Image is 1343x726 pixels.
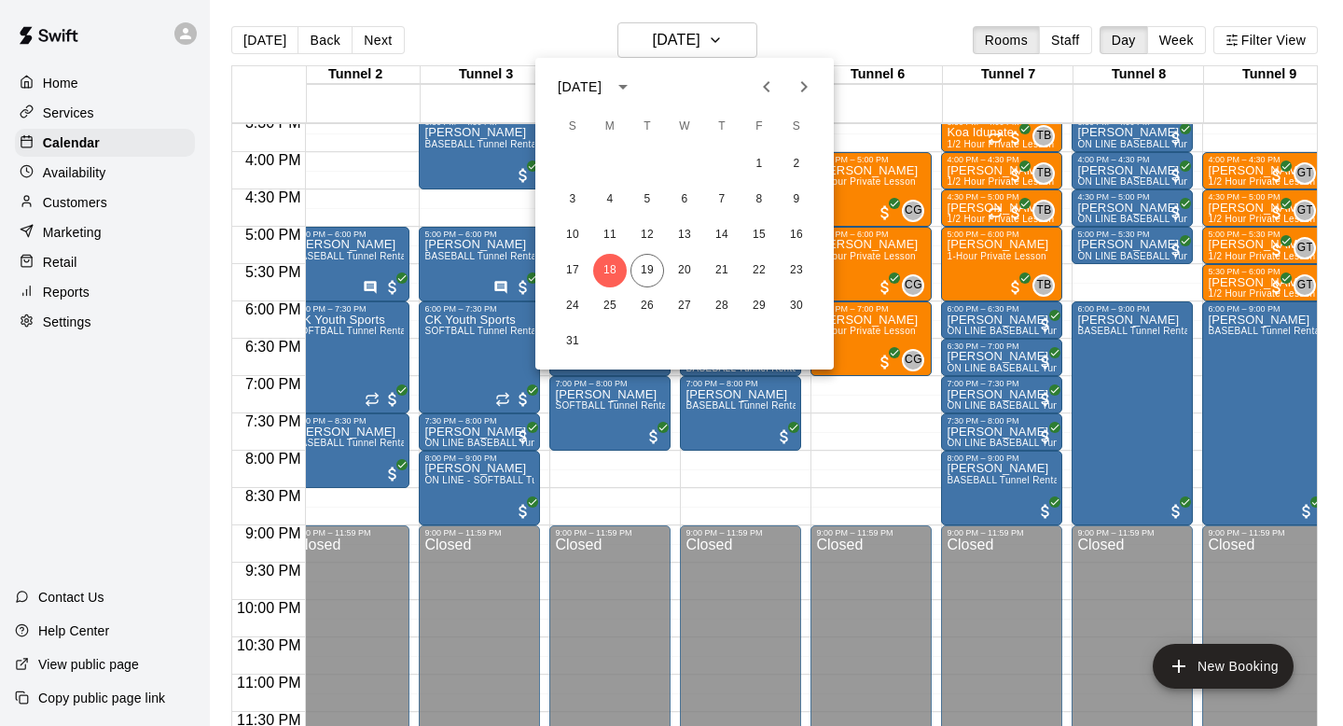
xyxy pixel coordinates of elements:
button: 14 [705,218,739,252]
button: 18 [593,254,627,287]
button: 2 [780,147,813,181]
span: Sunday [556,108,589,146]
button: 3 [556,183,589,216]
button: Previous month [748,68,785,105]
span: Wednesday [668,108,701,146]
button: 8 [742,183,776,216]
button: 28 [705,289,739,323]
button: 29 [742,289,776,323]
button: 5 [630,183,664,216]
button: 17 [556,254,589,287]
button: 9 [780,183,813,216]
span: Thursday [705,108,739,146]
button: 7 [705,183,739,216]
button: 11 [593,218,627,252]
button: 15 [742,218,776,252]
button: 27 [668,289,701,323]
button: 30 [780,289,813,323]
span: Tuesday [630,108,664,146]
button: 1 [742,147,776,181]
button: 10 [556,218,589,252]
button: 6 [668,183,701,216]
button: 16 [780,218,813,252]
div: [DATE] [558,77,602,97]
button: 21 [705,254,739,287]
button: 31 [556,325,589,358]
button: 19 [630,254,664,287]
button: calendar view is open, switch to year view [607,71,639,103]
button: 24 [556,289,589,323]
span: Saturday [780,108,813,146]
button: Next month [785,68,823,105]
button: 22 [742,254,776,287]
button: 20 [668,254,701,287]
button: 26 [630,289,664,323]
button: 13 [668,218,701,252]
button: 23 [780,254,813,287]
button: 4 [593,183,627,216]
span: Friday [742,108,776,146]
button: 25 [593,289,627,323]
span: Monday [593,108,627,146]
button: 12 [630,218,664,252]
